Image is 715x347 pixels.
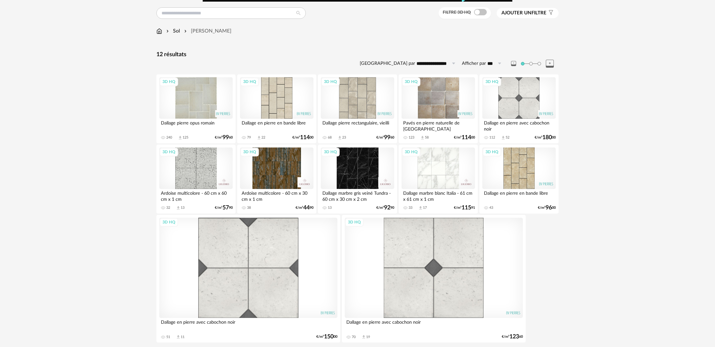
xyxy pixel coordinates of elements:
div: 112 [489,135,495,140]
a: 3D HQ Pavés en pierre naturelle de [GEOGRAPHIC_DATA] 123 Download icon 58 €/m²11400 [399,74,478,143]
span: 99 [222,135,229,140]
div: 3D HQ [160,218,178,226]
div: 22 [261,135,265,140]
span: 114 [462,135,471,140]
div: Ardoise multicolore - 60 cm x 60 cm x 1 cm [159,189,233,202]
a: 3D HQ Dallage en pierre avec cabochon noir 51 Download icon 11 €/m²15000 [156,215,340,343]
div: €/m² 90 [215,206,233,210]
div: 3D HQ [483,78,501,86]
div: 68 [328,135,332,140]
div: Pavés en pierre naturelle de [GEOGRAPHIC_DATA] [402,119,475,132]
div: €/m² 00 [535,135,556,140]
span: Download icon [178,135,183,140]
div: Dallage en pierre en bande libre [240,119,313,132]
div: 70 [352,335,356,339]
span: 180 [542,135,552,140]
div: Dallage en pierre avec cabochon noir [482,119,556,132]
span: Download icon [176,335,181,339]
span: Download icon [420,135,425,140]
a: 3D HQ Dallage pierre rectangulaire, vieilli 68 Download icon 23 €/m²9960 [318,74,397,143]
div: 3D HQ [345,218,364,226]
div: Dallage pierre rectangulaire, vieilli [321,119,394,132]
span: Filter icon [546,10,554,16]
span: 123 [509,335,519,339]
div: 79 [247,135,251,140]
div: €/m² 00 [454,135,475,140]
span: 92 [384,206,390,210]
div: 3D HQ [402,148,420,156]
span: Download icon [337,135,342,140]
span: 114 [300,135,310,140]
span: 99 [384,135,390,140]
div: 19 [366,335,370,339]
span: 96 [546,206,552,210]
div: Dallage marbre gris veiné Tundra - 60 cm x 30 cm x 2 cm [321,189,394,202]
div: 12 résultats [156,51,559,58]
div: 3D HQ [160,148,178,156]
span: Download icon [176,206,181,210]
div: Dallage en pierre avec cabochon noir [345,318,523,331]
div: Dallage en pierre en bande libre [482,189,556,202]
div: 3D HQ [483,148,501,156]
button: Ajouter unfiltre Filter icon [497,8,559,18]
a: 3D HQ Dallage en pierre avec cabochon noir 70 Download icon 19 €/m²12360 [342,215,526,343]
div: 17 [423,206,427,210]
div: €/m² 60 [502,335,523,339]
div: €/m² 60 [376,135,394,140]
span: Download icon [361,335,366,339]
a: 3D HQ Dallage pierre opus romain 240 Download icon 125 €/m²9960 [156,74,236,143]
img: svg+xml;base64,PHN2ZyB3aWR0aD0iMTYiIGhlaWdodD0iMTciIHZpZXdCb3g9IjAgMCAxNiAxNyIgZmlsbD0ibm9uZSIgeG... [156,27,162,35]
label: Afficher par [462,61,486,67]
div: €/m² 91 [454,206,475,210]
div: 32 [166,206,170,210]
span: 150 [324,335,334,339]
span: Download icon [257,135,261,140]
div: 13 [328,206,332,210]
div: 13 [181,206,184,210]
div: 33 [409,206,412,210]
span: Ajouter un [501,11,531,15]
span: 44 [303,206,310,210]
span: Filtre 3D HQ [443,10,471,15]
div: 58 [425,135,429,140]
a: 3D HQ Dallage en pierre avec cabochon noir 112 Download icon 52 €/m²18000 [479,74,559,143]
div: 3D HQ [240,78,259,86]
span: 57 [222,206,229,210]
a: 3D HQ Ardoise multicolore - 60 cm x 30 cm x 1 cm 38 €/m²4490 [237,145,316,214]
a: 3D HQ Dallage en pierre en bande libre 43 €/m²9600 [479,145,559,214]
div: Dallage en pierre avec cabochon noir [159,318,337,331]
div: 51 [166,335,170,339]
a: 3D HQ Dallage marbre gris veiné Tundra - 60 cm x 30 cm x 2 cm 13 €/m²9290 [318,145,397,214]
img: svg+xml;base64,PHN2ZyB3aWR0aD0iMTYiIGhlaWdodD0iMTYiIHZpZXdCb3g9IjAgMCAxNiAxNiIgZmlsbD0ibm9uZSIgeG... [165,27,170,35]
a: 3D HQ Dallage en pierre en bande libre 79 Download icon 22 €/m²11400 [237,74,316,143]
div: 38 [247,206,251,210]
div: €/m² 00 [538,206,556,210]
div: 3D HQ [240,148,259,156]
label: [GEOGRAPHIC_DATA] par [360,61,415,67]
div: 3D HQ [321,78,340,86]
span: Download icon [418,206,423,210]
span: filtre [501,10,546,16]
div: 3D HQ [402,78,420,86]
div: Ardoise multicolore - 60 cm x 30 cm x 1 cm [240,189,313,202]
div: Dallage pierre opus romain [159,119,233,132]
div: 3D HQ [160,78,178,86]
div: 43 [489,206,493,210]
span: 115 [462,206,471,210]
div: Dallage marbre blanc Italia - 61 cm x 61 cm x 1 cm [402,189,475,202]
a: 3D HQ Dallage marbre blanc Italia - 61 cm x 61 cm x 1 cm 33 Download icon 17 €/m²11591 [399,145,478,214]
div: €/m² 90 [296,206,313,210]
div: 23 [342,135,346,140]
a: 3D HQ Ardoise multicolore - 60 cm x 60 cm x 1 cm 32 Download icon 13 €/m²5790 [156,145,236,214]
div: 3D HQ [321,148,340,156]
div: 240 [166,135,172,140]
div: €/m² 00 [292,135,313,140]
div: 52 [506,135,509,140]
span: Download icon [501,135,506,140]
div: 123 [409,135,414,140]
div: 11 [181,335,184,339]
div: Sol [165,27,180,35]
div: €/m² 60 [215,135,233,140]
div: €/m² 00 [316,335,337,339]
div: €/m² 90 [376,206,394,210]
